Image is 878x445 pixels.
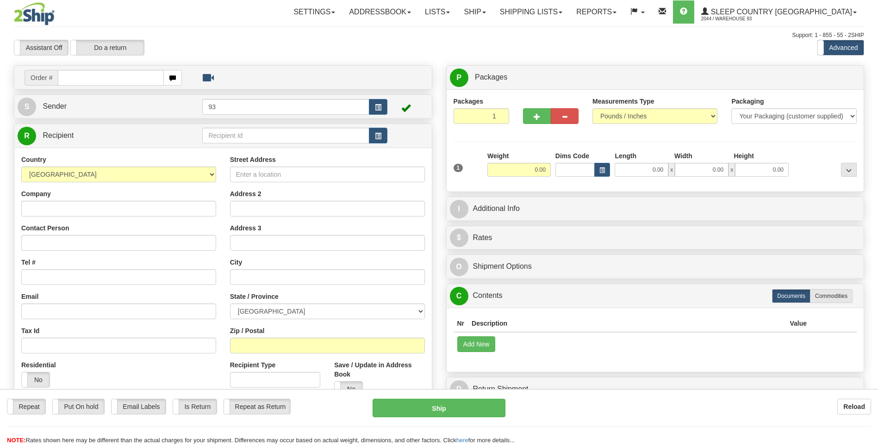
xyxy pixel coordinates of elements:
[418,0,457,24] a: Lists
[450,229,861,247] a: $Rates
[230,360,276,370] label: Recipient Type
[456,437,468,444] a: here
[21,258,36,267] label: Tel #
[7,399,45,414] label: Repeat
[53,399,104,414] label: Put On hold
[7,437,25,444] span: NOTE:
[454,97,484,106] label: Packages
[454,164,463,172] span: 1
[837,399,871,414] button: Reload
[493,0,569,24] a: Shipping lists
[450,380,468,399] span: R
[450,199,861,218] a: IAdditional Info
[230,189,262,198] label: Address 2
[18,127,36,145] span: R
[701,14,771,24] span: 2044 / Warehouse 93
[230,223,262,233] label: Address 3
[202,128,369,143] input: Recipient Id
[173,399,217,414] label: Is Return
[786,315,810,332] th: Value
[14,31,864,39] div: Support: 1 - 855 - 55 - 2SHIP
[21,223,69,233] label: Contact Person
[734,151,754,161] label: Height
[450,200,468,218] span: I
[373,399,505,417] button: Ship
[450,287,468,305] span: C
[21,189,51,198] label: Company
[18,98,36,116] span: S
[21,292,38,301] label: Email
[230,155,276,164] label: Street Address
[457,0,492,24] a: Ship
[450,380,861,399] a: RReturn Shipment
[43,131,74,139] span: Recipient
[286,0,342,24] a: Settings
[450,68,861,87] a: P Packages
[468,315,786,332] th: Description
[450,68,468,87] span: P
[112,399,166,414] label: Email Labels
[230,167,425,182] input: Enter a location
[224,399,290,414] label: Repeat as Return
[21,360,56,370] label: Residential
[335,382,362,396] label: No
[25,70,58,86] span: Order #
[694,0,864,24] a: Sleep Country [GEOGRAPHIC_DATA] 2044 / Warehouse 93
[731,97,764,106] label: Packaging
[555,151,589,161] label: Dims Code
[475,73,507,81] span: Packages
[43,102,67,110] span: Sender
[71,40,144,55] label: Do a return
[810,289,853,303] label: Commodities
[615,151,636,161] label: Length
[21,155,46,164] label: Country
[14,40,68,55] label: Assistant Off
[342,0,418,24] a: Addressbook
[202,99,369,115] input: Sender Id
[18,97,202,116] a: S Sender
[21,326,39,335] label: Tax Id
[841,163,857,177] div: ...
[230,258,242,267] label: City
[454,315,468,332] th: Nr
[487,151,509,161] label: Weight
[14,2,55,25] img: logo2044.jpg
[18,126,182,145] a: R Recipient
[334,360,424,379] label: Save / Update in Address Book
[674,151,692,161] label: Width
[843,403,865,410] b: Reload
[457,336,496,352] button: Add New
[729,163,735,177] span: x
[450,258,468,276] span: O
[709,8,852,16] span: Sleep Country [GEOGRAPHIC_DATA]
[230,292,279,301] label: State / Province
[668,163,675,177] span: x
[450,286,861,305] a: CContents
[450,229,468,247] span: $
[569,0,623,24] a: Reports
[857,175,877,270] iframe: chat widget
[772,289,810,303] label: Documents
[592,97,654,106] label: Measurements Type
[22,372,50,387] label: No
[818,40,864,55] label: Advanced
[450,257,861,276] a: OShipment Options
[230,326,265,335] label: Zip / Postal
